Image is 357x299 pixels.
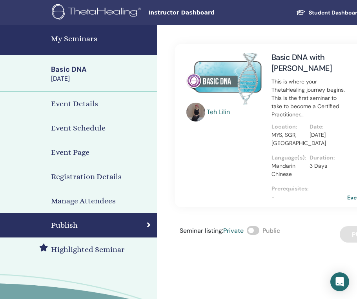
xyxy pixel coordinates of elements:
a: Basic DNA[DATE] [46,65,157,83]
p: Date : [310,123,343,131]
p: MYS, SGR, [GEOGRAPHIC_DATA] [271,131,305,147]
img: default.jpg [186,103,205,121]
img: Basic DNA [186,52,262,105]
a: Basic DNA with [PERSON_NAME] [271,52,332,73]
p: Location : [271,123,305,131]
p: This is where your ThetaHealing journey begins. This is the first seminar to take to become a Cer... [271,78,347,119]
h4: Event Page [51,147,89,158]
span: Public [262,227,280,235]
img: graduation-cap-white.svg [296,9,306,16]
h4: Event Schedule [51,122,106,134]
span: Seminar listing : [180,227,223,235]
p: 3 Days [310,162,343,170]
p: Prerequisites : [271,185,347,193]
p: - [271,193,347,201]
div: Basic DNA [51,65,152,74]
span: Instructor Dashboard [148,9,266,17]
h4: My Seminars [51,33,152,45]
p: Mandarin Chinese [271,162,305,178]
p: Duration : [310,154,343,162]
p: Language(s) : [271,154,305,162]
div: [DATE] [51,74,152,83]
img: logo.png [52,4,144,22]
h4: Registration Details [51,171,122,183]
h4: Publish [51,219,78,231]
h4: Event Details [51,98,98,110]
div: Open Intercom Messenger [330,272,349,291]
h4: Manage Attendees [51,195,116,207]
a: Teh Lilin [207,107,264,117]
span: Private [223,227,244,235]
p: [DATE] [310,131,343,139]
h4: Highlighted Seminar [51,244,125,256]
